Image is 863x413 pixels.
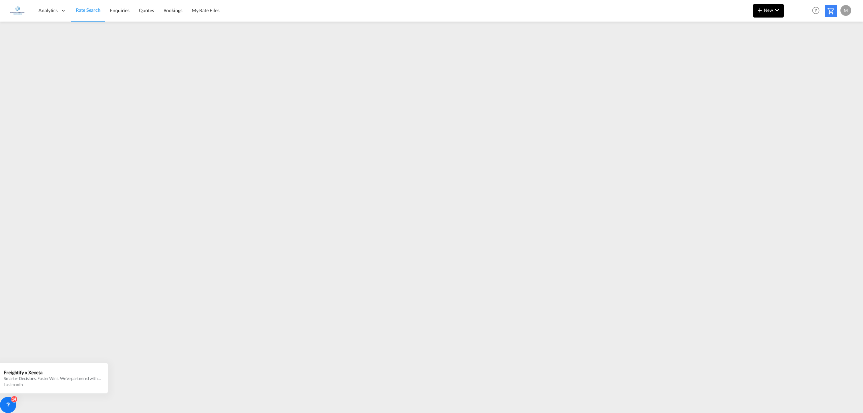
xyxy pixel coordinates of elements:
[192,7,219,13] span: My Rate Files
[76,7,100,13] span: Rate Search
[756,6,764,14] md-icon: icon-plus 400-fg
[840,5,851,16] div: M
[810,5,822,16] span: Help
[139,7,154,13] span: Quotes
[38,7,58,14] span: Analytics
[810,5,825,17] div: Help
[753,4,784,18] button: icon-plus 400-fgNewicon-chevron-down
[10,3,25,18] img: e1326340b7c511ef854e8d6a806141ad.jpg
[756,7,781,13] span: New
[773,6,781,14] md-icon: icon-chevron-down
[110,7,129,13] span: Enquiries
[163,7,182,13] span: Bookings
